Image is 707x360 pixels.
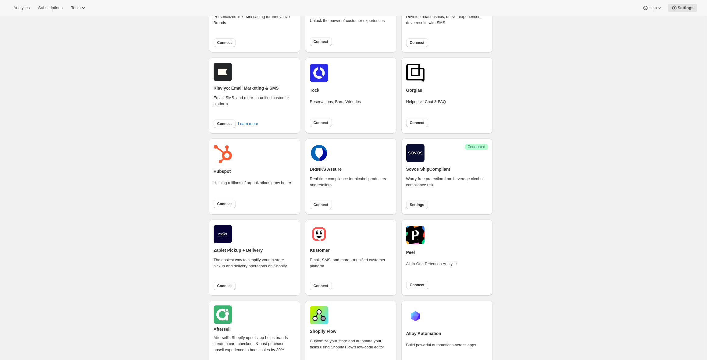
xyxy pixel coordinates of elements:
h2: Tock [310,87,320,93]
button: Settings [406,201,428,209]
span: Connect [314,120,328,125]
div: Personalized Text Messaging for Innovative Brands [214,14,295,34]
button: Connect [310,119,332,127]
button: Connect [406,38,428,47]
img: shopifyflow.png [310,306,328,324]
div: Email, SMS, and more - a unified customer platform [214,95,295,116]
h2: Shopify Flow [310,328,336,334]
button: Tools [67,4,90,12]
button: Connect [214,200,236,208]
span: Settings [410,202,424,207]
button: Connect [310,282,332,290]
img: drinks.png [310,144,328,162]
button: Connect [310,37,332,46]
span: Subscriptions [38,5,62,10]
span: Connect [314,283,328,288]
h2: Aftersell [214,326,231,332]
div: Worry-free protection from beverage alcohol compliance risk [406,176,488,197]
h2: DRINKS Assure [310,166,342,172]
div: Develop relationships, deliver experiences, drive results with SMS. [406,14,488,34]
span: Connect [314,202,328,207]
img: peel.png [406,226,425,244]
div: Helping millions of organizations grow better [214,180,291,194]
button: Help [639,4,666,12]
button: Analytics [10,4,33,12]
span: Tools [71,5,80,10]
span: Settings [677,5,694,10]
h2: Sovos ShipCompliant [406,166,450,172]
div: Real-time compliance for alcohol producers and retailers [310,176,392,197]
span: Help [648,5,657,10]
div: All-in-One Retention Analytics [406,261,459,276]
span: Connected [467,144,485,149]
img: hubspot.png [214,145,232,163]
h2: Hubspot [214,168,231,174]
button: Connect [310,201,332,209]
h2: Gorgias [406,87,422,93]
img: gorgias.png [406,64,425,82]
span: Connect [217,201,232,206]
div: Helpdesk, Chat & FAQ [406,99,446,113]
button: Connect [214,38,236,47]
img: shipcompliant.png [406,144,425,162]
img: alloyautomation.png [406,307,425,325]
button: Connect [214,282,236,290]
div: Reservations, Bars, Wineries [310,99,361,113]
button: Learn more [234,119,262,129]
div: The easiest way to simplify your in-store pickup and delivery operations on Shopify. [214,257,295,278]
h2: Klaviyo: Email Marketing & SMS [214,85,279,91]
span: Connect [410,40,425,45]
img: zapiet.jpg [214,225,232,243]
img: tockicon.png [310,64,328,82]
span: Connect [410,120,425,125]
div: Email, SMS, and more - a unified customer platform [310,257,392,278]
h2: Zapiet Pickup + Delivery [214,247,263,253]
div: Unlock the power of customer experiences [310,18,385,32]
button: Connect [406,119,428,127]
span: Learn more [238,121,258,127]
button: Subscriptions [34,4,66,12]
button: Settings [668,4,697,12]
h2: Kustomer [310,247,330,253]
span: Connect [217,40,232,45]
img: aftersell.png [214,305,232,324]
button: Connect [406,281,428,289]
span: Connect [217,283,232,288]
button: Connect [214,119,236,128]
h2: Alloy Automation [406,330,441,337]
h2: Peel [406,249,415,255]
span: Connect [410,283,425,287]
span: Connect [217,121,232,126]
span: Analytics [13,5,30,10]
div: Build powerful automations across apps [406,342,476,357]
span: Connect [314,39,328,44]
div: Customize your store and automate your tasks using Shopify Flow's low-code editor [310,338,392,359]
